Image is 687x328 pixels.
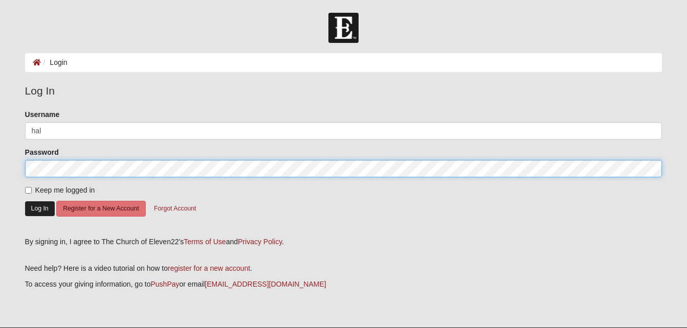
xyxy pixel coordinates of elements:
button: Log In [25,201,55,216]
p: To access your giving information, go to or email [25,279,662,290]
div: By signing in, I agree to The Church of Eleven22's and . [25,237,662,247]
a: [EMAIL_ADDRESS][DOMAIN_NAME] [205,280,326,288]
button: Register for a New Account [56,201,145,217]
label: Username [25,109,60,120]
a: Privacy Policy [238,238,282,246]
img: Church of Eleven22 Logo [328,13,359,43]
a: Terms of Use [184,238,226,246]
label: Password [25,147,59,157]
li: Login [41,57,68,68]
p: Need help? Here is a video tutorial on how to . [25,263,662,274]
legend: Log In [25,83,662,99]
span: Keep me logged in [35,186,95,194]
input: Keep me logged in [25,187,32,194]
button: Forgot Account [147,201,203,217]
a: PushPay [150,280,179,288]
a: register for a new account [168,264,250,272]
